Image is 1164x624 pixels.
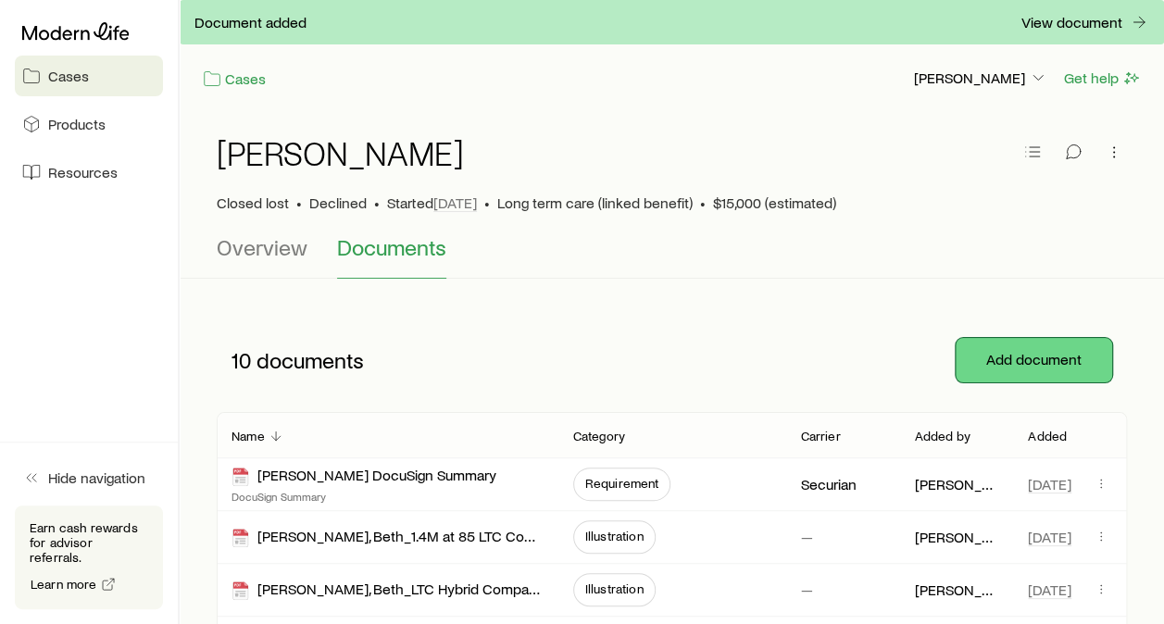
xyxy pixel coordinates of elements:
button: [PERSON_NAME] [913,68,1048,90]
a: Resources [15,152,163,193]
span: [DATE] [433,193,477,212]
a: Cases [202,69,267,90]
p: Closed lost [217,193,289,212]
button: Add document [956,338,1112,382]
span: 10 [232,347,251,373]
span: Hide navigation [48,468,145,487]
span: [DATE] [1028,580,1071,599]
span: Long term care (linked benefit) [497,193,693,212]
p: [PERSON_NAME] [914,528,998,546]
a: Products [15,104,163,144]
p: Earn cash rewards for advisor referrals. [30,520,148,565]
p: Category [573,429,625,443]
p: [PERSON_NAME] [914,475,998,493]
span: • [296,193,302,212]
span: • [374,193,380,212]
span: Resources [48,163,118,181]
p: Added by [914,429,970,443]
button: View document [1020,12,1149,33]
div: [PERSON_NAME], Beth_LTC Hybrid Comparison_5% Infl [232,580,544,601]
span: documents [257,347,364,373]
p: — [800,580,812,599]
span: Overview [217,234,307,260]
p: DocuSign Summary [232,489,496,504]
span: [DATE] [1028,475,1071,493]
p: [PERSON_NAME] [914,69,1047,87]
p: Added [1028,429,1067,443]
div: Case details tabs [217,234,1127,279]
span: $15,000 (estimated) [713,193,836,212]
p: Started [387,193,477,212]
span: Documents [337,234,446,260]
a: Cases [15,56,163,96]
span: • [484,193,490,212]
h1: [PERSON_NAME] [217,134,464,171]
p: [PERSON_NAME] [914,580,998,599]
p: Carrier [800,429,840,443]
span: [DATE] [1028,528,1071,546]
span: Products [48,115,106,133]
div: [PERSON_NAME], Beth_1.4M at 85 LTC Combo Comparison_10 Pay [232,527,544,548]
span: Requirement [585,476,659,491]
p: Name [232,429,265,443]
button: Hide navigation [15,457,163,498]
button: Get help [1063,68,1142,89]
p: View document [1021,13,1122,31]
span: Declined [309,193,367,212]
span: Learn more [31,578,97,591]
span: Illustration [585,581,644,596]
span: Illustration [585,529,644,543]
span: Document added [194,13,307,31]
p: — [800,528,812,546]
span: • [700,193,706,212]
div: [PERSON_NAME] DocuSign Summary [232,466,496,487]
span: Cases [48,67,89,85]
p: Securian [800,475,856,493]
div: Earn cash rewards for advisor referrals.Learn more [15,505,163,609]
